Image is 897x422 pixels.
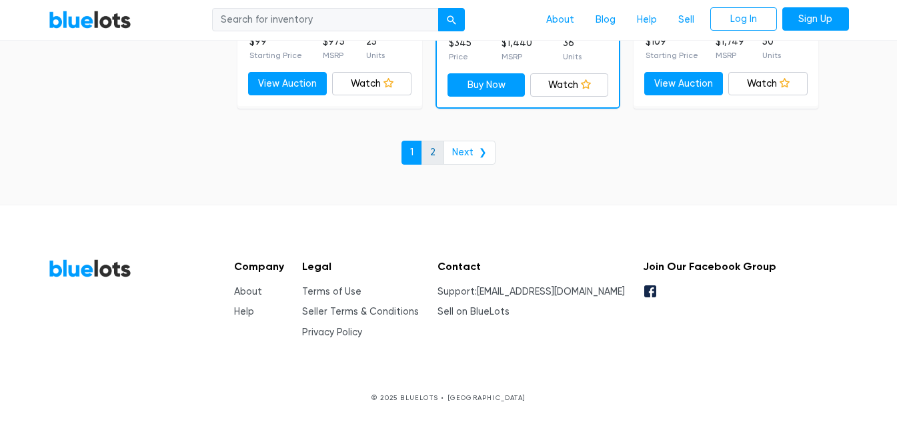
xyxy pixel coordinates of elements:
[449,51,472,63] p: Price
[762,49,781,61] p: Units
[716,49,744,61] p: MSRP
[302,306,419,317] a: Seller Terms & Conditions
[234,260,284,273] h5: Company
[302,286,361,297] a: Terms of Use
[716,35,744,61] li: $1,749
[563,51,582,63] p: Units
[728,72,808,96] a: Watch
[401,141,422,165] a: 1
[366,49,385,61] p: Units
[421,141,444,165] a: 2
[437,306,510,317] a: Sell on BlueLots
[248,72,327,96] a: View Auction
[302,327,362,338] a: Privacy Policy
[585,7,626,33] a: Blog
[366,35,385,61] li: 25
[212,8,439,32] input: Search for inventory
[536,7,585,33] a: About
[249,49,302,61] p: Starting Price
[249,35,302,61] li: $99
[477,286,625,297] a: [EMAIL_ADDRESS][DOMAIN_NAME]
[626,7,668,33] a: Help
[323,35,345,61] li: $975
[563,36,582,63] li: 36
[447,73,526,97] a: Buy Now
[782,7,849,31] a: Sign Up
[762,35,781,61] li: 50
[530,73,608,97] a: Watch
[502,51,532,63] p: MSRP
[49,259,131,278] a: BlueLots
[234,306,254,317] a: Help
[234,286,262,297] a: About
[646,49,698,61] p: Starting Price
[644,72,724,96] a: View Auction
[323,49,345,61] p: MSRP
[49,10,131,29] a: BlueLots
[502,36,532,63] li: $1,440
[643,260,776,273] h5: Join Our Facebook Group
[710,7,777,31] a: Log In
[646,35,698,61] li: $109
[332,72,411,96] a: Watch
[302,260,419,273] h5: Legal
[668,7,705,33] a: Sell
[437,285,625,299] li: Support:
[49,393,849,403] p: © 2025 BLUELOTS • [GEOGRAPHIC_DATA]
[443,141,496,165] a: Next ❯
[437,260,625,273] h5: Contact
[449,36,472,63] li: $345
